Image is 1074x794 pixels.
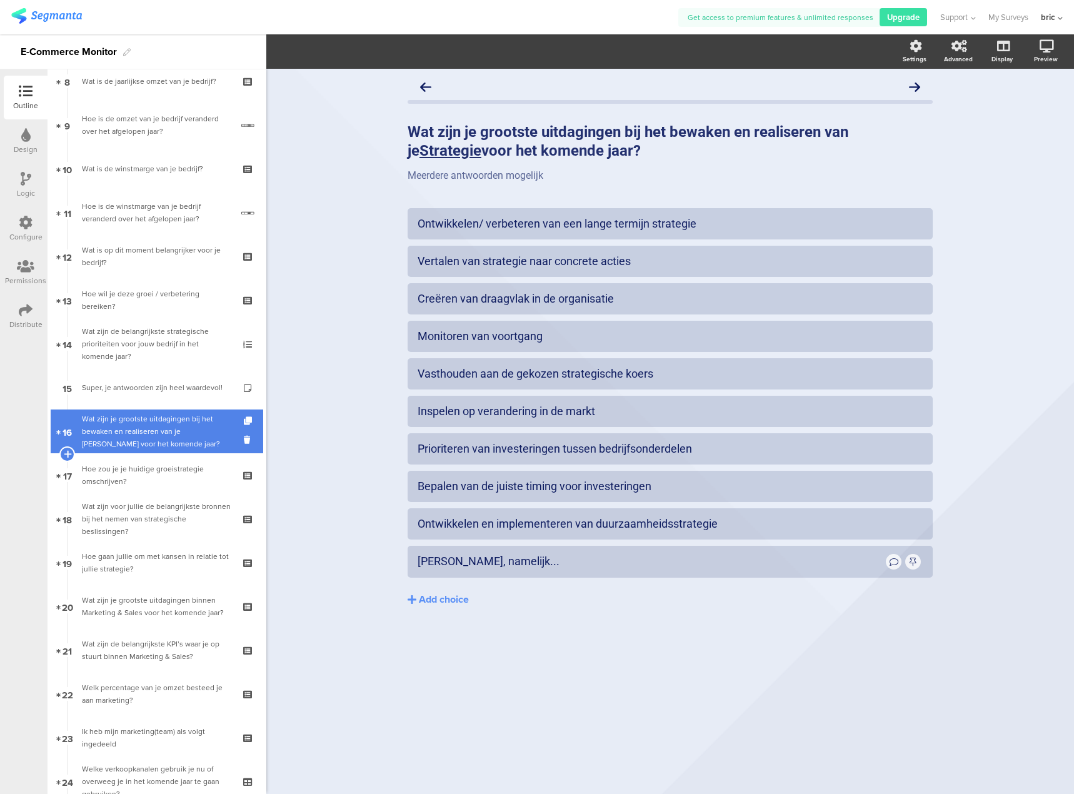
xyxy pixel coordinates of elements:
[63,468,72,482] span: 17
[63,162,72,176] span: 10
[82,638,231,663] div: Wat zijn de belangrijkste KPI’s waar je op stuurt binnen Marketing & Sales?
[64,74,70,88] span: 8
[418,404,923,418] div: Inspelen op verandering in de markt
[244,434,254,446] i: Delete
[82,725,231,750] div: Ik heb mijn marketing(team) als volgt ingedeeld
[887,11,920,23] span: Upgrade
[408,584,933,615] button: Add choice
[51,234,263,278] a: 12 Wat is op dit moment belangrijker voor je bedrijf?
[82,681,231,706] div: Welk percentage van je omzet besteed je aan marketing?
[82,75,231,88] div: Wat is de jaarlijkse omzet van je bedrijf?
[51,278,263,322] a: 13 Hoe wil je deze groei / verbetering bereiken?
[51,59,263,103] a: 8 Wat is de jaarlijkse omzet van je bedrijf?
[17,188,35,199] div: Logic
[688,12,873,23] span: Get access to premium features & unlimited responses
[9,319,43,330] div: Distribute
[1034,54,1058,64] div: Preview
[51,585,263,628] a: 20 Wat zijn je grootste uitdagingen binnen Marketing & Sales voor het komende jaar?
[418,516,923,531] div: Ontwikkelen en implementeren van duurzaamheidsstrategie
[63,556,72,570] span: 19
[418,329,923,343] div: Monitoren van voortgang
[82,163,231,175] div: Wat is de winstmarge van je bedrijf?
[51,541,263,585] a: 19 Hoe gaan jullie om met kansen in relatie tot jullie strategie?
[82,325,231,363] div: Wat zijn de belangrijkste strategische prioriteiten voor jouw bedrijf in het komende jaar?
[63,337,72,351] span: 14
[21,42,117,62] div: E-Commerce Monitor
[63,425,72,438] span: 16
[51,672,263,716] a: 22 Welk percentage van je omzet besteed je aan marketing?
[944,54,973,64] div: Advanced
[82,200,232,225] div: Hoe is de winstmarge van je bedrijf veranderd over het afgelopen jaar?
[418,291,923,306] div: Creëren van draagvlak in de organisatie
[64,206,71,219] span: 11
[14,144,38,155] div: Design
[419,142,481,159] u: Strategie
[82,244,231,269] div: Wat is op dit moment belangrijker voor je bedrijf?
[63,512,72,526] span: 18
[63,381,72,394] span: 15
[991,54,1013,64] div: Display
[903,54,926,64] div: Settings
[51,716,263,760] a: 23 Ik heb mijn marketing(team) als volgt ingedeeld
[62,731,73,745] span: 23
[62,687,73,701] span: 22
[63,643,72,657] span: 21
[51,191,263,234] a: 11 Hoe is de winstmarge van je bedrijf veranderd over het afgelopen jaar?
[1041,11,1055,23] div: bric
[62,775,73,788] span: 24
[82,113,232,138] div: Hoe is de omzet van je bedrijf veranderd over het afgelopen jaar?
[408,169,933,181] p: Meerdere antwoorden mogelijk
[82,500,231,538] div: Wat zijn voor jullie de belangrijkste bronnen bij het nemen van strategische beslissingen?
[51,366,263,410] a: 15 Super, je antwoorden zijn heel waardevol!
[51,103,263,147] a: 9 Hoe is de omzet van je bedrijf veranderd over het afgelopen jaar?
[418,216,923,231] div: Ontwikkelen/ verbeteren van een lange termijn strategie
[418,441,923,456] div: Prioriteren van investeringen tussen bedrijfsonderdelen
[63,249,72,263] span: 12
[82,413,231,450] div: Wat zijn je grootste uitdagingen bij het bewaken en realiseren van je Strategie voor het komende ...
[418,254,923,268] div: Vertalen van strategie naar concrete acties
[11,8,82,24] img: segmanta logo
[408,123,848,159] strong: Wat zijn je grootste uitdagingen bij het bewaken en realiseren van je voor het komende jaar?
[51,497,263,541] a: 18 Wat zijn voor jullie de belangrijkste bronnen bij het nemen van strategische beslissingen?
[419,593,469,606] div: Add choice
[418,554,884,568] div: [PERSON_NAME], namelijk...
[5,275,46,286] div: Permissions
[82,288,231,313] div: Hoe wil je deze groei / verbetering bereiken?
[13,100,38,111] div: Outline
[940,11,968,23] span: Support
[82,381,231,394] div: Super, je antwoorden zijn heel waardevol!
[82,594,231,619] div: Wat zijn je grootste uitdagingen binnen Marketing & Sales voor het komende jaar?
[63,293,72,307] span: 13
[418,366,923,381] div: Vasthouden aan de gekozen strategische koers
[51,628,263,672] a: 21 Wat zijn de belangrijkste KPI’s waar je op stuurt binnen Marketing & Sales?
[51,453,263,497] a: 17 Hoe zou je je huidige groeistrategie omschrijven?
[64,118,70,132] span: 9
[9,231,43,243] div: Configure
[418,479,923,493] div: Bepalen van de juiste timing voor investeringen
[51,322,263,366] a: 14 Wat zijn de belangrijkste strategische prioriteiten voor jouw bedrijf in het komende jaar?
[51,147,263,191] a: 10 Wat is de winstmarge van je bedrijf?
[51,410,263,453] a: 16 Wat zijn je grootste uitdagingen bij het bewaken en realiseren van je [PERSON_NAME] voor het k...
[244,417,254,425] i: Duplicate
[82,463,231,488] div: Hoe zou je je huidige groeistrategie omschrijven?
[82,550,231,575] div: Hoe gaan jullie om met kansen in relatie tot jullie strategie?
[62,600,73,613] span: 20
